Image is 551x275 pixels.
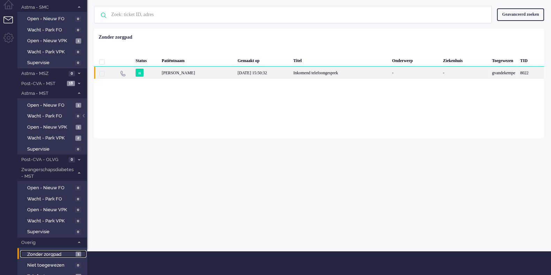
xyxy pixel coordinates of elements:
img: ic_telephone_grey.svg [120,70,126,76]
a: Wacht - Park VPK 2 [20,134,86,142]
span: 0 [75,219,81,224]
img: ic-search-icon.svg [94,6,113,24]
a: Open - Nieuw VPK 1 [20,37,86,44]
span: 0 [75,114,81,119]
span: 2 [75,136,81,141]
span: Open - Nieuw VPK [27,38,74,44]
span: 18 [67,81,75,86]
div: 8022 [94,67,544,79]
li: Tickets menu [3,16,19,32]
span: 1 [76,252,81,257]
span: 1 [76,38,81,44]
span: Post-CVA - OLVG [20,156,67,163]
div: Geavanceerd zoeken [497,8,544,21]
a: Open - Nieuw FO 0 [20,184,86,191]
div: Inkomend telefoongesprek [291,67,390,79]
span: Open - Nieuw FO [27,185,73,191]
span: 0 [75,263,81,268]
span: 0 [75,229,81,235]
span: Zonder zorgpad [27,251,74,258]
span: Wacht - Park FO [27,27,73,33]
span: Supervisie [27,60,73,66]
a: Open - Nieuw VPK 0 [20,206,86,213]
a: Open - Nieuw FO 0 [20,15,86,22]
span: Zwangerschapsdiabetes - MST [20,167,74,179]
div: Status [133,53,159,67]
span: 0 [75,16,81,22]
a: Wacht - Park FO 0 [20,195,86,203]
span: 0 [75,185,81,191]
span: Overig [20,239,74,246]
span: Wacht - Park VPK [27,135,74,142]
span: Supervisie [27,146,73,153]
div: Toegewezen [490,53,518,67]
a: Wacht - Park VPK 0 [20,217,86,224]
div: [PERSON_NAME] [159,67,235,79]
a: Supervisie 0 [20,145,86,153]
span: Wacht - Park VPK [27,49,73,55]
span: 0 [69,71,75,76]
span: Astma - MSZ [20,70,67,77]
a: Wacht - Park FO 0 [20,112,86,120]
a: Wacht - Park FO 0 [20,26,86,33]
div: [DATE] 15:50:32 [235,67,291,79]
span: 0 [75,207,81,213]
div: Patiëntnaam [159,53,235,67]
li: Admin menu [3,33,19,48]
span: Niet toegewezen [27,262,73,269]
span: Wacht - Park FO [27,113,73,120]
span: 0 [75,60,81,66]
span: Open - Nieuw VPK [27,207,73,213]
a: Open - Nieuw VPK 1 [20,123,86,131]
a: Zonder zorgpad 1 [20,250,86,258]
div: 8022 [518,67,544,79]
div: Gemaakt op [235,53,291,67]
span: 0 [69,157,75,162]
a: Wacht - Park VPK 0 [20,48,86,55]
span: Open - Nieuw FO [27,16,73,22]
div: Zonder zorgpad [99,34,132,41]
span: Astma - MST [20,90,74,97]
a: Supervisie 0 [20,59,86,66]
span: Post-CVA - MST [20,81,65,87]
span: 0 [75,49,81,55]
span: Open - Nieuw FO [27,102,74,109]
div: gvandekempe [490,67,518,79]
a: Open - Nieuw FO 1 [20,101,86,109]
span: 0 [75,197,81,202]
span: Supervisie [27,229,73,235]
span: Astma - SMC [20,4,74,11]
span: n [136,69,144,77]
div: - [441,67,490,79]
div: TID [518,53,544,67]
div: Onderwerp [390,53,441,67]
a: Supervisie 0 [20,228,86,235]
div: Ziekenhuis [441,53,490,67]
div: - [390,67,441,79]
span: 1 [76,103,81,108]
div: Titel [291,53,390,67]
span: 1 [76,125,81,130]
span: Wacht - Park VPK [27,218,73,224]
span: 0 [75,28,81,33]
span: 0 [75,147,81,152]
span: Open - Nieuw VPK [27,124,74,131]
span: Wacht - Park FO [27,196,73,203]
a: Niet toegewezen 0 [20,261,86,269]
input: Zoek: ticket ID, adres [106,6,482,23]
